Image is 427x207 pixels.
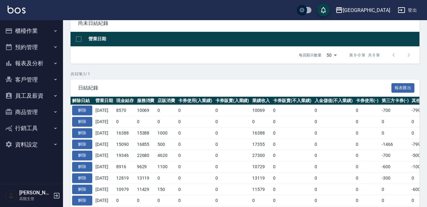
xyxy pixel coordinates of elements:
[271,116,313,128] td: 0
[313,139,355,150] td: 0
[380,105,410,116] td: -700
[115,150,135,161] td: 19346
[251,172,271,184] td: 13119
[94,116,115,128] td: [DATE]
[8,6,26,14] img: Logo
[271,150,313,161] td: 0
[214,195,251,206] td: 0
[271,161,313,173] td: 0
[177,105,214,116] td: 0
[72,196,92,205] button: 解除
[324,47,339,64] div: 50
[313,195,355,206] td: 0
[391,83,415,93] button: 報表匯出
[313,105,355,116] td: 0
[156,161,177,173] td: 1100
[214,184,251,195] td: 0
[72,140,92,149] button: 解除
[251,150,271,161] td: 27300
[313,116,355,128] td: 0
[177,116,214,128] td: 0
[135,172,156,184] td: 13119
[271,139,313,150] td: 0
[177,195,214,206] td: 0
[251,195,271,206] td: 0
[271,172,313,184] td: 0
[5,189,18,202] img: Person
[135,195,156,206] td: 0
[214,127,251,139] td: 0
[72,185,92,194] button: 解除
[72,162,92,172] button: 解除
[94,150,115,161] td: [DATE]
[3,120,60,136] button: 行銷工具
[177,127,214,139] td: 0
[354,195,380,206] td: 0
[177,150,214,161] td: 0
[156,195,177,206] td: 0
[214,150,251,161] td: 0
[94,172,115,184] td: [DATE]
[313,172,355,184] td: 0
[3,72,60,88] button: 客戶管理
[72,106,92,115] button: 解除
[135,97,156,105] th: 服務消費
[94,195,115,206] td: [DATE]
[3,136,60,153] button: 資料設定
[313,97,355,105] th: 入金儲值(不入業績)
[156,116,177,128] td: 0
[354,161,380,173] td: 0
[135,127,156,139] td: 15388
[115,127,135,139] td: 16388
[251,97,271,105] th: 業績收入
[271,105,313,116] td: 0
[94,161,115,173] td: [DATE]
[251,161,271,173] td: 10729
[354,116,380,128] td: 0
[94,105,115,116] td: [DATE]
[251,116,271,128] td: 0
[349,52,380,58] p: 第 0–0 筆 共 0 筆
[3,23,60,39] button: 櫃檯作業
[177,184,214,195] td: 0
[156,97,177,105] th: 店販消費
[135,161,156,173] td: 9629
[156,139,177,150] td: 500
[78,20,412,26] span: 尚未日結紀錄
[380,195,410,206] td: 0
[391,84,415,90] a: 報表匯出
[19,190,51,196] h5: [PERSON_NAME]
[135,139,156,150] td: 16855
[380,127,410,139] td: 0
[313,150,355,161] td: 0
[156,105,177,116] td: 0
[317,4,330,16] button: save
[354,105,380,116] td: 0
[251,184,271,195] td: 11579
[251,139,271,150] td: 17355
[156,184,177,195] td: 150
[380,161,410,173] td: -600
[271,195,313,206] td: 0
[135,150,156,161] td: 22680
[313,184,355,195] td: 0
[380,116,410,128] td: 0
[94,97,115,105] th: 營業日期
[354,127,380,139] td: 0
[3,88,60,104] button: 員工及薪資
[94,139,115,150] td: [DATE]
[271,97,313,105] th: 卡券販賣(不入業績)
[135,105,156,116] td: 10069
[115,172,135,184] td: 12819
[72,173,92,183] button: 解除
[115,184,135,195] td: 10979
[271,184,313,195] td: 0
[251,105,271,116] td: 10069
[299,52,322,58] p: 每頁顯示數量
[115,97,135,105] th: 現金結存
[135,116,156,128] td: 0
[214,105,251,116] td: 0
[78,85,391,91] span: 日結紀錄
[115,116,135,128] td: 0
[354,172,380,184] td: 0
